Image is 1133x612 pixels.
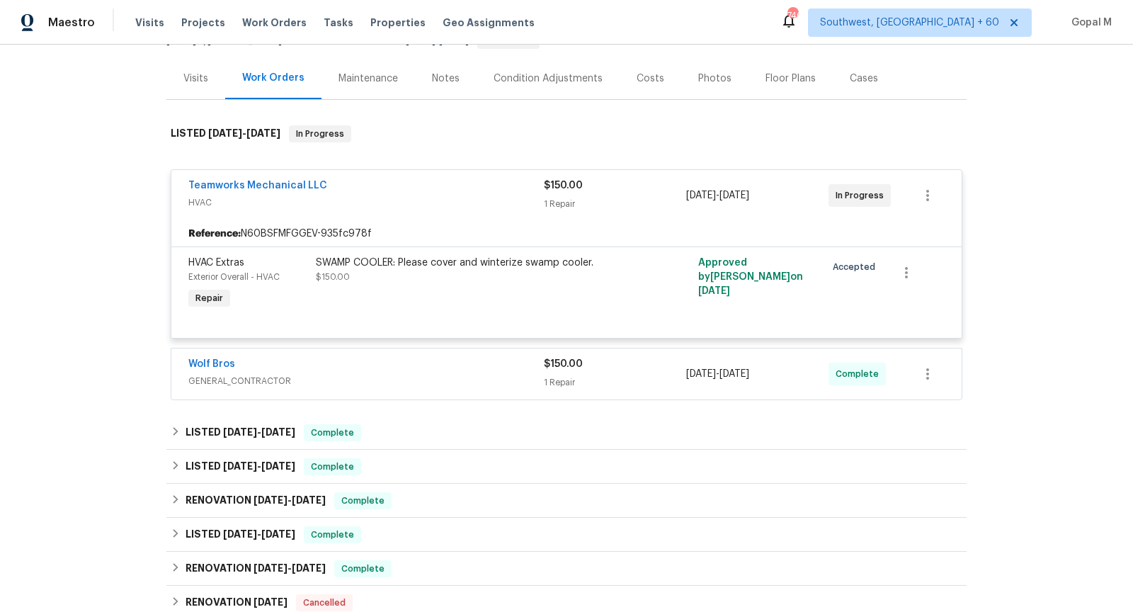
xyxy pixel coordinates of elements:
[686,191,716,200] span: [DATE]
[316,273,350,281] span: $150.00
[765,72,816,86] div: Floor Plans
[186,594,287,611] h6: RENOVATION
[836,188,889,203] span: In Progress
[186,492,326,509] h6: RENOVATION
[544,359,583,369] span: $150.00
[242,71,304,85] div: Work Orders
[305,528,360,542] span: Complete
[698,258,803,296] span: Approved by [PERSON_NAME] on
[494,72,603,86] div: Condition Adjustments
[186,458,295,475] h6: LISTED
[836,367,884,381] span: Complete
[544,375,686,390] div: 1 Repair
[190,291,229,305] span: Repair
[261,529,295,539] span: [DATE]
[223,529,295,539] span: -
[223,427,295,437] span: -
[254,495,287,505] span: [DATE]
[338,72,398,86] div: Maintenance
[719,369,749,379] span: [DATE]
[223,461,257,471] span: [DATE]
[686,369,716,379] span: [DATE]
[242,16,307,30] span: Work Orders
[850,72,878,86] div: Cases
[544,181,583,191] span: $150.00
[246,128,280,138] span: [DATE]
[324,18,353,28] span: Tasks
[297,596,351,610] span: Cancelled
[544,197,686,211] div: 1 Repair
[406,35,435,45] span: [DATE]
[186,424,295,441] h6: LISTED
[305,460,360,474] span: Complete
[254,563,287,573] span: [DATE]
[292,495,326,505] span: [DATE]
[787,8,797,23] div: 740
[1066,16,1112,30] span: Gopal M
[188,195,544,210] span: HVAC
[223,461,295,471] span: -
[336,494,390,508] span: Complete
[833,260,881,274] span: Accepted
[166,552,967,586] div: RENOVATION [DATE]-[DATE]Complete
[183,72,208,86] div: Visits
[443,16,535,30] span: Geo Assignments
[261,461,295,471] span: [DATE]
[370,16,426,30] span: Properties
[135,16,164,30] span: Visits
[181,16,225,30] span: Projects
[698,72,731,86] div: Photos
[166,111,967,157] div: LISTED [DATE]-[DATE]In Progress
[254,495,326,505] span: -
[171,125,280,142] h6: LISTED
[223,529,257,539] span: [DATE]
[820,16,999,30] span: Southwest, [GEOGRAPHIC_DATA] + 60
[686,188,749,203] span: -
[439,35,469,45] span: [DATE]
[188,273,280,281] span: Exterior Overall - HVAC
[208,128,242,138] span: [DATE]
[223,427,257,437] span: [DATE]
[166,416,967,450] div: LISTED [DATE]-[DATE]Complete
[186,526,295,543] h6: LISTED
[166,518,967,552] div: LISTED [DATE]-[DATE]Complete
[171,221,962,246] div: N60BSFMFGGEV-935fc978f
[686,367,749,381] span: -
[166,450,967,484] div: LISTED [DATE]-[DATE]Complete
[254,597,287,607] span: [DATE]
[316,256,626,270] div: SWAMP COOLER: Please cover and winterize swamp cooler.
[254,563,326,573] span: -
[188,181,327,191] a: Teamworks Mechanical LLC
[188,359,235,369] a: Wolf Bros
[261,427,295,437] span: [DATE]
[188,227,241,241] b: Reference:
[186,560,326,577] h6: RENOVATION
[166,484,967,518] div: RENOVATION [DATE]-[DATE]Complete
[48,16,95,30] span: Maestro
[637,72,664,86] div: Costs
[719,191,749,200] span: [DATE]
[432,72,460,86] div: Notes
[406,35,469,45] span: -
[188,258,244,268] span: HVAC Extras
[166,35,196,45] span: [DATE]
[188,374,544,388] span: GENERAL_CONTRACTOR
[290,127,350,141] span: In Progress
[336,562,390,576] span: Complete
[292,563,326,573] span: [DATE]
[375,35,540,45] span: Listed
[305,426,360,440] span: Complete
[698,286,730,296] span: [DATE]
[208,128,280,138] span: -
